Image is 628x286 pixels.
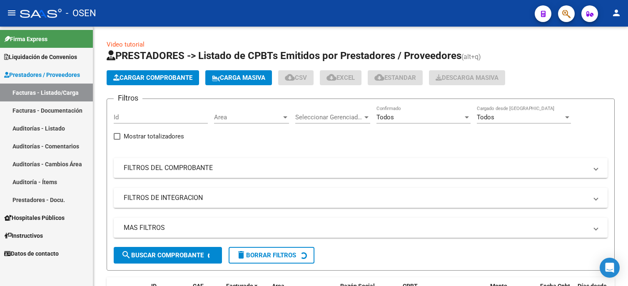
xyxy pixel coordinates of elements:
[477,113,494,121] span: Todos
[4,35,47,44] span: Firma Express
[121,251,204,259] span: Buscar Comprobante
[124,131,184,141] span: Mostrar totalizadores
[114,218,608,238] mat-expansion-panel-header: MAS FILTROS
[212,74,265,81] span: Carga Masiva
[114,247,222,264] button: Buscar Comprobante
[4,213,65,222] span: Hospitales Públicos
[4,70,80,79] span: Prestadores / Proveedores
[4,52,77,62] span: Liquidación de Convenios
[278,70,314,85] button: CSV
[295,113,363,121] span: Seleccionar Gerenciador
[124,223,588,232] mat-panel-title: MAS FILTROS
[376,113,394,121] span: Todos
[429,70,505,85] button: Descarga Masiva
[429,70,505,85] app-download-masive: Descarga masiva de comprobantes (adjuntos)
[320,70,361,85] button: EXCEL
[121,250,131,260] mat-icon: search
[236,251,296,259] span: Borrar Filtros
[113,74,192,81] span: Cargar Comprobante
[285,74,307,81] span: CSV
[326,72,336,82] mat-icon: cloud_download
[461,53,481,61] span: (alt+q)
[124,163,588,173] mat-panel-title: FILTROS DEL COMPROBANTE
[229,247,314,264] button: Borrar Filtros
[214,113,282,121] span: Area
[114,92,142,104] h3: Filtros
[114,188,608,208] mat-expansion-panel-header: FILTROS DE INTEGRACION
[368,70,423,85] button: Estandar
[611,8,621,18] mat-icon: person
[107,70,199,85] button: Cargar Comprobante
[285,72,295,82] mat-icon: cloud_download
[374,72,384,82] mat-icon: cloud_download
[600,258,620,278] div: Open Intercom Messenger
[374,74,416,81] span: Estandar
[107,50,461,62] span: PRESTADORES -> Listado de CPBTs Emitidos por Prestadores / Proveedores
[4,231,43,240] span: Instructivos
[107,41,145,48] a: Video tutorial
[7,8,17,18] mat-icon: menu
[114,158,608,178] mat-expansion-panel-header: FILTROS DEL COMPROBANTE
[236,250,246,260] mat-icon: delete
[66,4,96,22] span: - OSEN
[326,74,355,81] span: EXCEL
[124,193,588,202] mat-panel-title: FILTROS DE INTEGRACION
[436,74,498,81] span: Descarga Masiva
[205,70,272,85] button: Carga Masiva
[4,249,59,258] span: Datos de contacto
